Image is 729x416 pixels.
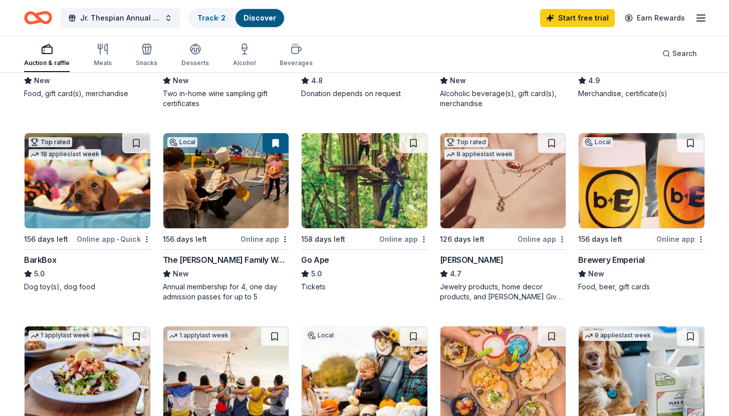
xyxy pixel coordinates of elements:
div: Beverages [280,59,313,67]
span: 4.7 [450,268,461,280]
div: Alcohol [233,59,256,67]
button: Beverages [280,39,313,72]
button: Search [654,44,705,64]
div: 156 days left [163,233,207,245]
div: Top rated [29,137,72,147]
span: New [173,75,189,87]
span: 5.0 [311,268,322,280]
div: 156 days left [578,233,622,245]
div: Donation depends on request [301,89,428,99]
button: Meals [94,39,112,72]
a: Discover [244,14,276,22]
div: Online app [656,233,705,245]
div: 9 applies last week [583,330,653,341]
a: Image for Kendra ScottTop rated9 applieslast week126 days leftOnline app[PERSON_NAME]4.7Jewelry p... [440,133,567,302]
span: 4.9 [588,75,600,87]
div: Auction & raffle [24,59,70,67]
span: New [173,268,189,280]
a: Earn Rewards [619,9,691,27]
button: Auction & raffle [24,39,70,72]
div: [PERSON_NAME] [440,254,504,266]
button: Jr. Thespian Annual Silent Auction [60,8,180,28]
span: New [450,75,466,87]
div: Desserts [181,59,209,67]
a: Image for Brewery EmperialLocal156 days leftOnline appBrewery EmperialNewFood, beer, gift cards [578,133,705,292]
div: Brewery Emperial [578,254,645,266]
button: Snacks [136,39,157,72]
div: 156 days left [24,233,68,245]
div: Food, beer, gift cards [578,282,705,292]
span: 5.0 [34,268,45,280]
span: New [34,75,50,87]
div: Online app Quick [77,233,151,245]
div: 1 apply last week [167,330,230,341]
img: Image for Brewery Emperial [579,133,704,228]
div: Merchandise, certificate(s) [578,89,705,99]
button: Desserts [181,39,209,72]
button: Track· 2Discover [188,8,285,28]
div: 158 days left [301,233,345,245]
span: Jr. Thespian Annual Silent Auction [80,12,160,24]
img: Image for Kendra Scott [440,133,566,228]
span: Search [672,48,697,60]
img: Image for The Regnier Family Wonderscope [163,133,289,228]
span: • [117,235,119,243]
div: 1 apply last week [29,330,92,341]
a: Home [24,6,52,30]
div: Top rated [444,137,488,147]
img: Image for BarkBox [25,133,150,228]
div: 19 applies last week [29,149,101,160]
a: Start free trial [540,9,615,27]
span: 4.8 [311,75,323,87]
div: Annual membership for 4, one day admission passes for up to 5 [163,282,290,302]
div: Go Ape [301,254,329,266]
div: Online app [518,233,566,245]
a: Track· 2 [197,14,225,22]
div: Local [306,330,336,340]
img: Image for Go Ape [302,133,427,228]
a: Image for Go Ape158 days leftOnline appGo Ape5.0Tickets [301,133,428,292]
div: Snacks [136,59,157,67]
span: New [588,268,604,280]
div: Jewelry products, home decor products, and [PERSON_NAME] Gives Back event in-store or online (or ... [440,282,567,302]
div: The [PERSON_NAME] Family Wonderscope [163,254,290,266]
div: Meals [94,59,112,67]
div: 9 applies last week [444,149,515,160]
div: Tickets [301,282,428,292]
div: Food, gift card(s), merchandise [24,89,151,99]
div: Two in-home wine sampling gift certificates [163,89,290,109]
button: Alcohol [233,39,256,72]
div: BarkBox [24,254,56,266]
div: Dog toy(s), dog food [24,282,151,292]
a: Image for BarkBoxTop rated19 applieslast week156 days leftOnline app•QuickBarkBox5.0Dog toy(s), d... [24,133,151,292]
a: Image for The Regnier Family WonderscopeLocal156 days leftOnline appThe [PERSON_NAME] Family Wond... [163,133,290,302]
div: Local [167,137,197,147]
div: 126 days left [440,233,484,245]
div: Online app [240,233,289,245]
div: Online app [379,233,428,245]
div: Alcoholic beverage(s), gift card(s), merchandise [440,89,567,109]
div: Local [583,137,613,147]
